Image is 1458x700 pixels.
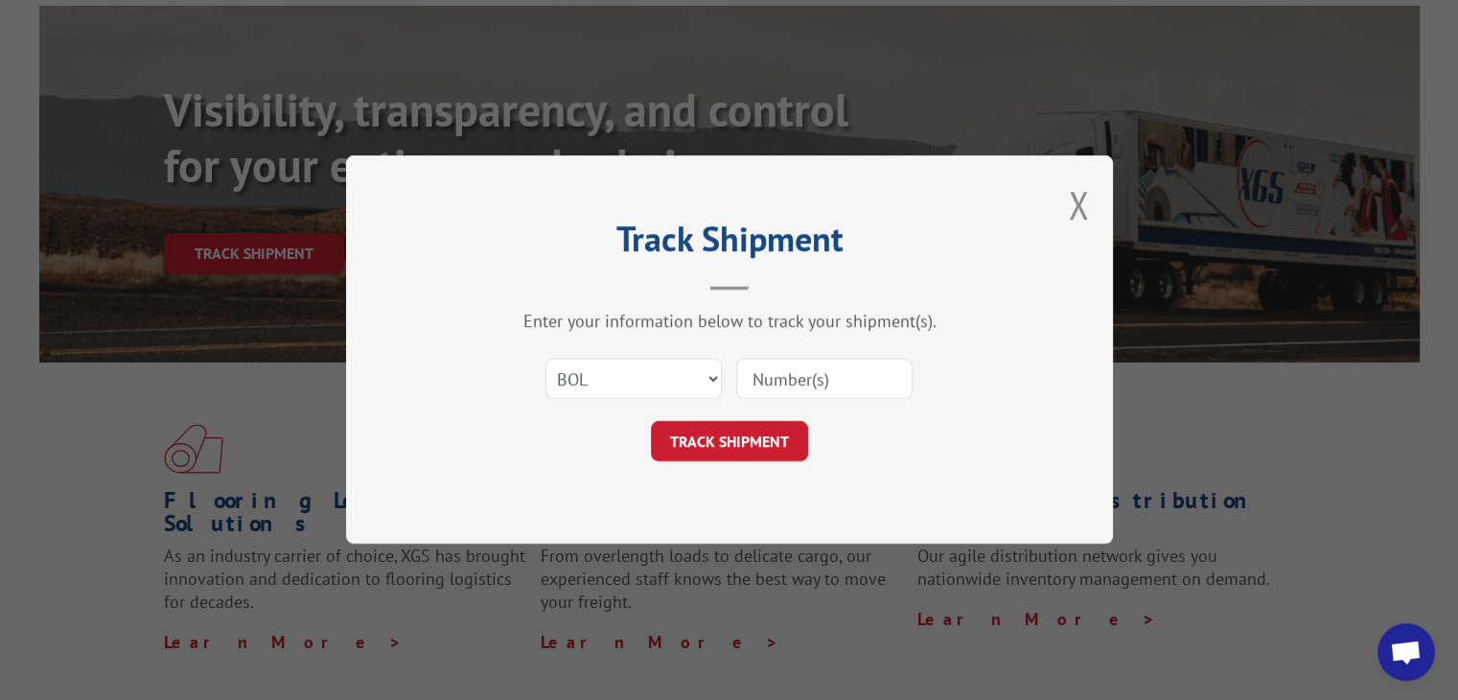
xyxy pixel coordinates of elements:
[1377,623,1435,681] div: Open chat
[1068,179,1089,230] button: Close modal
[442,225,1017,262] h2: Track Shipment
[651,422,808,462] button: TRACK SHIPMENT
[736,360,913,400] input: Number(s)
[442,311,1017,333] div: Enter your information below to track your shipment(s).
